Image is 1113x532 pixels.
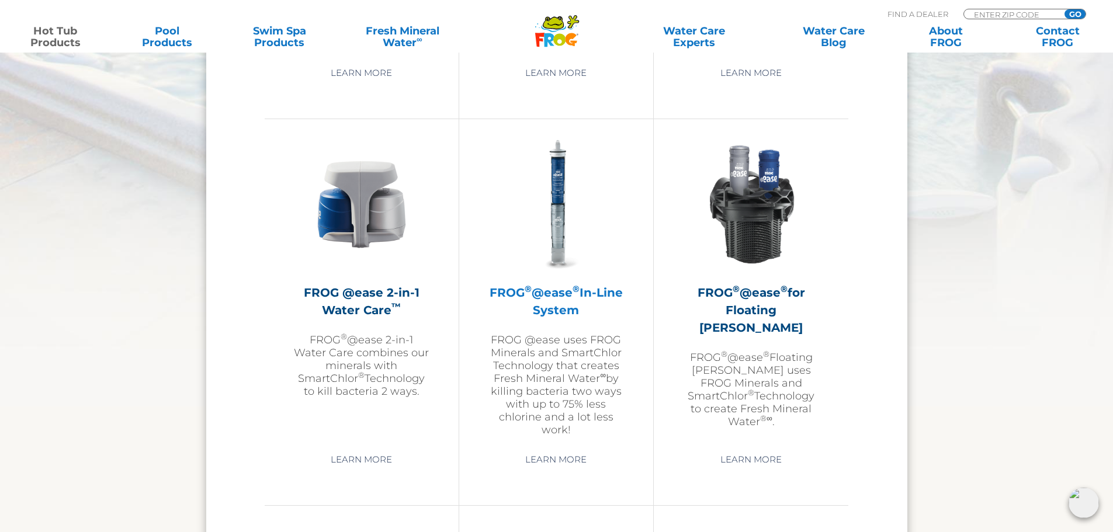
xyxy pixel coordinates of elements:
[124,25,211,48] a: PoolProducts
[391,301,401,312] sup: ™
[317,62,405,84] a: Learn More
[341,332,347,341] sup: ®
[781,283,788,294] sup: ®
[887,9,948,19] p: Find A Dealer
[12,25,99,48] a: Hot TubProducts
[236,25,323,48] a: Swim SpaProducts
[683,351,819,428] p: FROG @ease Floating [PERSON_NAME] uses FROG Minerals and SmartChlor Technology to create Fresh Mi...
[294,284,429,319] h2: FROG @ease 2-in-1 Water Care
[684,137,819,272] img: InLineWeir_Front_High_inserting-v2-300x300.png
[721,349,727,359] sup: ®
[488,333,624,436] p: FROG @ease uses FROG Minerals and SmartChlor Technology that creates Fresh Mineral Water by killi...
[760,413,767,423] sup: ®
[683,137,819,440] a: FROG®@ease®for Floating [PERSON_NAME]FROG®@ease®Floating [PERSON_NAME] uses FROG Minerals and Sma...
[790,25,877,48] a: Water CareBlog
[512,449,600,470] a: Learn More
[707,449,795,470] a: Learn More
[488,284,624,319] h2: FROG @ease In-Line System
[623,25,765,48] a: Water CareExperts
[348,25,457,48] a: Fresh MineralWater∞
[294,137,429,272] img: @ease-2-in-1-Holder-v2-300x300.png
[1014,25,1101,48] a: ContactFROG
[512,62,600,84] a: Learn More
[600,370,606,380] sup: ∞
[733,283,740,294] sup: ®
[358,370,365,380] sup: ®
[294,333,429,398] p: FROG @ease 2-in-1 Water Care combines our minerals with SmartChlor Technology to kill bacteria 2 ...
[902,25,989,48] a: AboutFROG
[317,449,405,470] a: Learn More
[525,283,532,294] sup: ®
[417,34,422,44] sup: ∞
[488,137,624,272] img: inline-system-300x300.png
[973,9,1052,19] input: Zip Code Form
[1065,9,1086,19] input: GO
[763,349,769,359] sup: ®
[683,284,819,336] h2: FROG @ease for Floating [PERSON_NAME]
[1069,488,1099,518] img: openIcon
[767,413,772,423] sup: ∞
[294,137,429,440] a: FROG @ease 2-in-1 Water Care™FROG®@ease 2-in-1 Water Care combines our minerals with SmartChlor®T...
[707,62,795,84] a: Learn More
[748,388,754,397] sup: ®
[488,137,624,440] a: FROG®@ease®In-Line SystemFROG @ease uses FROG Minerals and SmartChlor Technology that creates Fre...
[573,283,580,294] sup: ®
